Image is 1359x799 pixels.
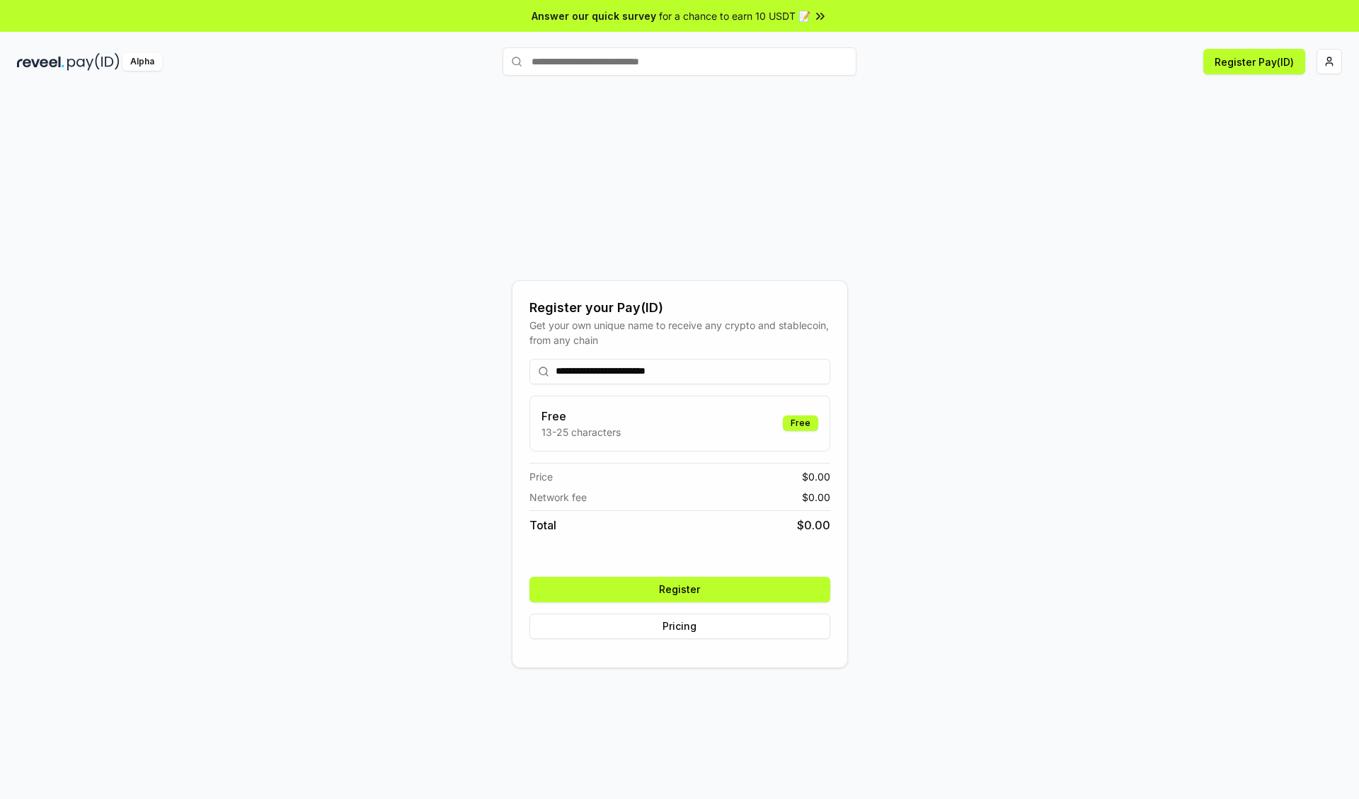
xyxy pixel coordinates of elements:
[529,298,830,318] div: Register your Pay(ID)
[529,469,553,484] span: Price
[529,614,830,639] button: Pricing
[529,318,830,347] div: Get your own unique name to receive any crypto and stablecoin, from any chain
[659,8,810,23] span: for a chance to earn 10 USDT 📝
[541,408,621,425] h3: Free
[1203,49,1305,74] button: Register Pay(ID)
[532,8,656,23] span: Answer our quick survey
[529,490,587,505] span: Network fee
[541,425,621,439] p: 13-25 characters
[802,490,830,505] span: $ 0.00
[122,53,162,71] div: Alpha
[802,469,830,484] span: $ 0.00
[529,517,556,534] span: Total
[67,53,120,71] img: pay_id
[17,53,64,71] img: reveel_dark
[529,577,830,602] button: Register
[797,517,830,534] span: $ 0.00
[783,415,818,431] div: Free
